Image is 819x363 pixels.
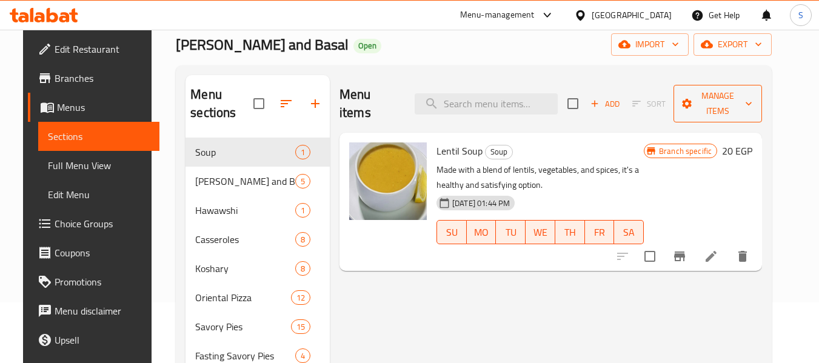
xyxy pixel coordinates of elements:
span: Koshary [195,261,295,276]
span: 12 [292,292,310,304]
a: Choice Groups [28,209,160,238]
span: Soup [486,145,512,159]
span: Select section first [624,95,674,113]
span: 8 [296,263,310,275]
a: Edit menu item [704,249,718,264]
button: TU [496,220,526,244]
span: Menu disclaimer [55,304,150,318]
span: Open [353,41,381,51]
span: Lentil Soup [436,142,483,160]
div: Casseroles8 [186,225,330,254]
span: [PERSON_NAME] and Basal Offers [195,174,295,188]
a: Branches [28,64,160,93]
span: 5 [296,176,310,187]
div: items [295,348,310,363]
span: 8 [296,234,310,245]
h2: Menu items [339,85,400,122]
span: Choice Groups [55,216,150,231]
button: WE [526,220,555,244]
a: Promotions [28,267,160,296]
span: 1 [296,205,310,216]
button: delete [728,242,757,271]
div: Savory Pies15 [186,312,330,341]
button: SA [614,220,644,244]
a: Menus [28,93,160,122]
div: Soup [485,145,513,159]
div: items [295,203,310,218]
div: Hawawshi1 [186,196,330,225]
span: 1 [296,147,310,158]
button: FR [585,220,615,244]
span: 4 [296,350,310,362]
span: SA [619,224,639,241]
span: Casseroles [195,232,295,247]
div: items [291,319,310,334]
button: TH [555,220,585,244]
span: Promotions [55,275,150,289]
span: Full Menu View [48,158,150,173]
a: Edit Menu [38,180,160,209]
span: Savory Pies [195,319,290,334]
span: WE [530,224,550,241]
span: Select all sections [246,91,272,116]
span: FR [590,224,610,241]
div: items [295,174,310,188]
span: Edit Restaurant [55,42,150,56]
span: MO [472,224,492,241]
span: Coupons [55,245,150,260]
span: Add [589,97,621,111]
span: SU [442,224,462,241]
p: Made with a blend of lentils, vegetables, and spices, it's a healthy and satisfying option. [436,162,644,193]
span: Soup [195,145,295,159]
button: Add section [301,89,330,118]
button: Manage items [674,85,763,122]
a: Coupons [28,238,160,267]
div: items [291,290,310,305]
div: items [295,145,310,159]
button: export [694,33,772,56]
button: SU [436,220,467,244]
img: Lentil Soup [349,142,427,220]
div: Open [353,39,381,53]
span: [DATE] 01:44 PM [447,198,515,209]
button: Add [586,95,624,113]
h6: 20 EGP [722,142,752,159]
button: MO [467,220,496,244]
div: [GEOGRAPHIC_DATA] [592,8,672,22]
span: Fasting Savory Pies [195,348,295,363]
div: Oriental Pizza12 [186,283,330,312]
input: search [415,93,558,115]
span: export [703,37,762,52]
span: Oriental Pizza [195,290,290,305]
div: items [295,261,310,276]
span: S [798,8,803,22]
span: TU [501,224,521,241]
span: Edit Menu [48,187,150,202]
span: Sort sections [272,89,301,118]
button: import [611,33,689,56]
span: TH [560,224,580,241]
span: Select to update [637,244,663,269]
span: Branch specific [654,145,717,157]
span: Branches [55,71,150,85]
div: [PERSON_NAME] and Basal Offers5 [186,167,330,196]
span: Upsell [55,333,150,347]
div: Koshary8 [186,254,330,283]
div: Tom and Basal Offers [195,174,295,188]
span: Select section [560,91,586,116]
a: Full Menu View [38,151,160,180]
div: Menu-management [460,8,535,22]
div: items [295,232,310,247]
a: Upsell [28,325,160,355]
span: import [621,37,679,52]
span: Hawawshi [195,203,295,218]
span: Manage items [683,88,753,119]
h2: Menu sections [190,85,253,122]
span: Sections [48,129,150,144]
